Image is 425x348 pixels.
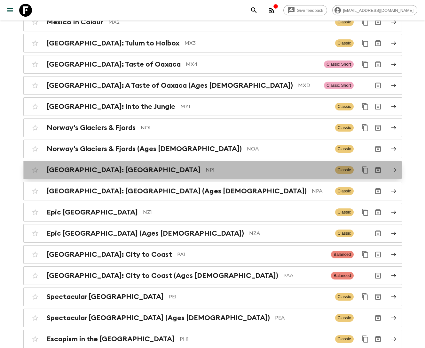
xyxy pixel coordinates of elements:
span: Classic [335,124,354,132]
button: Duplicate for 45-59 [359,164,372,176]
a: Norway's Glaciers & FjordsNO1ClassicDuplicate for 45-59Archive [23,118,402,137]
a: Epic [GEOGRAPHIC_DATA] (Ages [DEMOGRAPHIC_DATA])NZAClassicArchive [23,224,402,243]
span: [EMAIL_ADDRESS][DOMAIN_NAME] [340,8,417,13]
button: Duplicate for 45-59 [359,248,372,261]
span: Classic Short [324,61,354,68]
button: Archive [372,333,384,345]
button: Duplicate for 45-59 [359,206,372,219]
span: Classic [335,208,354,216]
p: NO1 [141,124,330,132]
button: menu [4,4,17,17]
h2: [GEOGRAPHIC_DATA]: Into the Jungle [47,102,175,111]
button: Archive [372,58,384,71]
span: Classic [335,187,354,195]
h2: [GEOGRAPHIC_DATA]: A Taste of Oaxaca (Ages [DEMOGRAPHIC_DATA]) [47,81,293,90]
button: Archive [372,164,384,176]
span: Classic [335,230,354,237]
button: Duplicate for 45-59 [359,100,372,113]
p: NOA [247,145,330,153]
h2: Mexico In Colour [47,18,103,26]
a: Mexico In ColourMX2ClassicDuplicate for 45-59Archive [23,13,402,31]
p: NZ1 [143,208,330,216]
h2: Spectacular [GEOGRAPHIC_DATA] [47,293,164,301]
a: [GEOGRAPHIC_DATA]: A Taste of Oaxaca (Ages [DEMOGRAPHIC_DATA])MXDClassic ShortArchive [23,76,402,95]
p: PA1 [177,251,326,258]
a: [GEOGRAPHIC_DATA]: City to CoastPA1BalancedDuplicate for 45-59Archive [23,245,402,264]
p: MX4 [186,61,319,68]
button: Archive [372,121,384,134]
a: [GEOGRAPHIC_DATA]: [GEOGRAPHIC_DATA]NP1ClassicDuplicate for 45-59Archive [23,161,402,179]
p: MY1 [180,103,330,110]
span: Classic [335,18,354,26]
span: Classic [335,166,354,174]
p: PE1 [169,293,330,301]
a: [GEOGRAPHIC_DATA]: Tulum to HolboxMX3ClassicDuplicate for 45-59Archive [23,34,402,53]
a: Spectacular [GEOGRAPHIC_DATA]PE1ClassicDuplicate for 45-59Archive [23,287,402,306]
a: Epic [GEOGRAPHIC_DATA]NZ1ClassicDuplicate for 45-59Archive [23,203,402,222]
button: Archive [372,269,384,282]
button: Archive [372,142,384,155]
a: [GEOGRAPHIC_DATA]: Taste of OaxacaMX4Classic ShortDuplicate for 45-59Archive [23,55,402,74]
a: Spectacular [GEOGRAPHIC_DATA] (Ages [DEMOGRAPHIC_DATA])PEAClassicArchive [23,309,402,327]
a: [GEOGRAPHIC_DATA]: City to Coast (Ages [DEMOGRAPHIC_DATA])PAABalancedArchive [23,266,402,285]
h2: Norway's Glaciers & Fjords (Ages [DEMOGRAPHIC_DATA]) [47,145,242,153]
h2: Escapism in the [GEOGRAPHIC_DATA] [47,335,175,343]
p: PH1 [180,335,330,343]
h2: [GEOGRAPHIC_DATA]: [GEOGRAPHIC_DATA] [47,166,201,174]
button: Duplicate for 45-59 [359,37,372,50]
span: Balanced [331,251,353,258]
h2: [GEOGRAPHIC_DATA]: Taste of Oaxaca [47,60,181,69]
span: Classic [335,335,354,343]
button: Duplicate for 45-59 [359,121,372,134]
h2: [GEOGRAPHIC_DATA]: City to Coast [47,250,172,259]
h2: Epic [GEOGRAPHIC_DATA] (Ages [DEMOGRAPHIC_DATA]) [47,229,244,238]
p: MX2 [108,18,330,26]
span: Balanced [331,272,353,279]
a: [GEOGRAPHIC_DATA]: [GEOGRAPHIC_DATA] (Ages [DEMOGRAPHIC_DATA])NPAClassicArchive [23,182,402,200]
a: Norway's Glaciers & Fjords (Ages [DEMOGRAPHIC_DATA])NOAClassicArchive [23,140,402,158]
button: Archive [372,248,384,261]
button: search adventures [248,4,260,17]
p: PEA [275,314,330,322]
a: [GEOGRAPHIC_DATA]: Into the JungleMY1ClassicDuplicate for 45-59Archive [23,97,402,116]
button: Archive [372,185,384,198]
button: Archive [372,312,384,324]
button: Duplicate for 45-59 [359,58,372,71]
h2: Epic [GEOGRAPHIC_DATA] [47,208,138,216]
span: Classic [335,103,354,110]
button: Archive [372,37,384,50]
a: Give feedback [283,5,327,15]
button: Archive [372,16,384,28]
p: NP1 [206,166,330,174]
p: MXD [298,82,319,89]
div: [EMAIL_ADDRESS][DOMAIN_NAME] [332,5,417,15]
p: MX3 [185,39,330,47]
h2: Norway's Glaciers & Fjords [47,124,136,132]
button: Archive [372,227,384,240]
h2: [GEOGRAPHIC_DATA]: Tulum to Holbox [47,39,179,47]
button: Archive [372,79,384,92]
h2: Spectacular [GEOGRAPHIC_DATA] (Ages [DEMOGRAPHIC_DATA]) [47,314,270,322]
p: NZA [249,230,330,237]
h2: [GEOGRAPHIC_DATA]: [GEOGRAPHIC_DATA] (Ages [DEMOGRAPHIC_DATA]) [47,187,307,195]
p: NPA [312,187,330,195]
span: Classic [335,314,354,322]
button: Duplicate for 45-59 [359,290,372,303]
span: Give feedback [293,8,327,13]
h2: [GEOGRAPHIC_DATA]: City to Coast (Ages [DEMOGRAPHIC_DATA]) [47,271,278,280]
button: Duplicate for 45-59 [359,16,372,28]
span: Classic [335,293,354,301]
button: Duplicate for 45-59 [359,333,372,345]
button: Archive [372,206,384,219]
span: Classic [335,39,354,47]
button: Archive [372,290,384,303]
p: PAA [283,272,326,279]
span: Classic [335,145,354,153]
button: Archive [372,100,384,113]
span: Classic Short [324,82,354,89]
